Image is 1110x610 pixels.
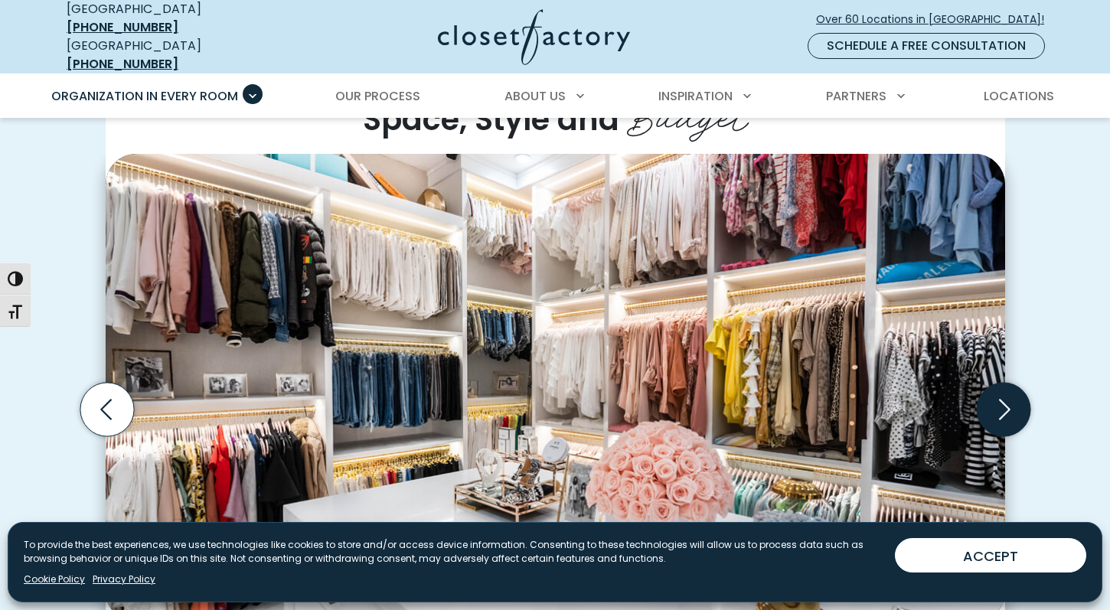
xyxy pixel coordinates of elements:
[24,572,85,586] a: Cookie Policy
[816,11,1056,28] span: Over 60 Locations in [GEOGRAPHIC_DATA]!
[41,75,1069,118] nav: Primary Menu
[826,87,886,105] span: Partners
[971,377,1037,442] button: Next slide
[24,538,883,566] p: To provide the best experiences, we use technologies like cookies to store and/or access device i...
[363,98,619,141] span: Space, Style and
[335,87,420,105] span: Our Process
[808,33,1045,59] a: Schedule a Free Consultation
[984,87,1054,105] span: Locations
[67,37,289,73] div: [GEOGRAPHIC_DATA]
[67,18,178,36] a: [PHONE_NUMBER]
[658,87,733,105] span: Inspiration
[74,377,140,442] button: Previous slide
[438,9,630,65] img: Closet Factory Logo
[93,572,155,586] a: Privacy Policy
[895,538,1086,572] button: ACCEPT
[67,55,178,73] a: [PHONE_NUMBER]
[51,87,238,105] span: Organization in Every Room
[504,87,566,105] span: About Us
[815,6,1057,33] a: Over 60 Locations in [GEOGRAPHIC_DATA]!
